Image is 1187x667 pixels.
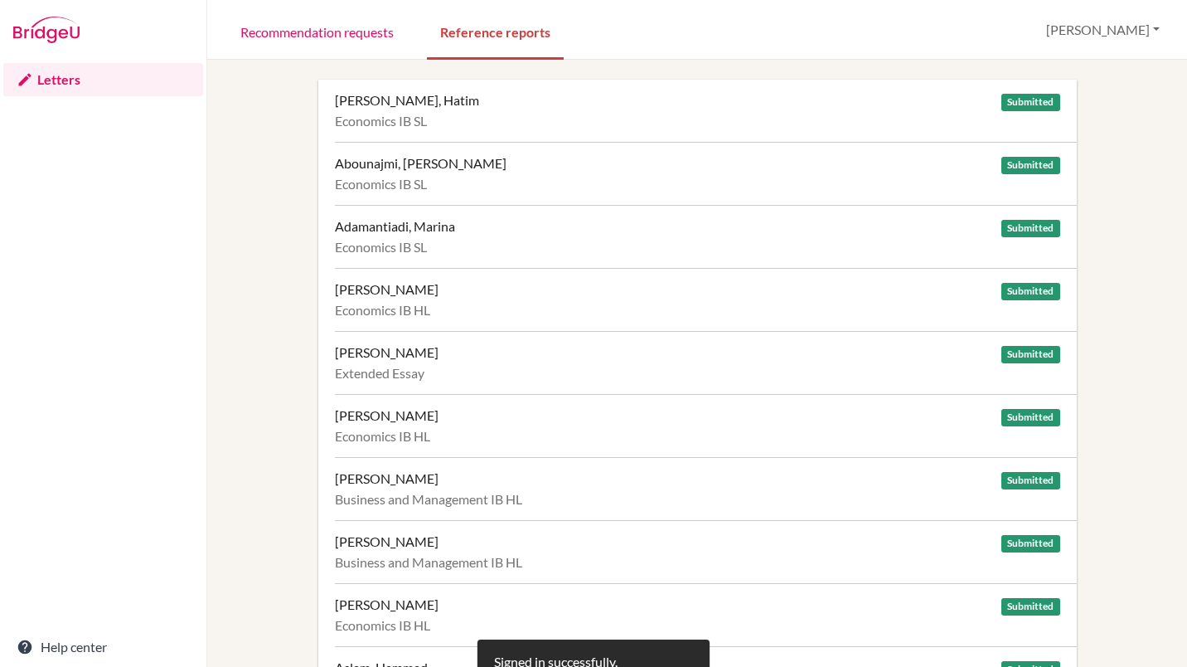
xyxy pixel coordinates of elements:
div: Economics IB HL [335,302,1060,319]
span: Submitted [1001,535,1059,553]
span: Submitted [1001,472,1059,489]
div: [PERSON_NAME] [335,596,438,613]
span: Submitted [1001,157,1059,174]
div: Adamantiadi, Marina [335,218,455,235]
a: [PERSON_NAME] Submitted Extended Essay [335,331,1077,394]
div: Business and Management IB HL [335,554,1060,571]
div: Extended Essay [335,365,1060,382]
a: Adamantiadi, Marina Submitted Economics IB SL [335,205,1077,268]
button: [PERSON_NAME] [1039,14,1167,46]
a: Letters [3,63,203,96]
a: Reference reports [427,2,564,60]
span: Submitted [1001,598,1059,616]
div: Economics IB SL [335,176,1060,192]
span: Submitted [1001,283,1059,300]
a: [PERSON_NAME] Submitted Economics IB HL [335,268,1077,331]
span: Submitted [1001,409,1059,426]
div: Abounajmi, [PERSON_NAME] [335,155,506,172]
div: [PERSON_NAME] [335,344,438,361]
div: [PERSON_NAME] [335,470,438,487]
div: Economics IB SL [335,113,1060,129]
div: [PERSON_NAME] [335,407,438,424]
div: Economics IB HL [335,428,1060,445]
div: [PERSON_NAME], Hatim [335,92,479,109]
a: Abounajmi, [PERSON_NAME] Submitted Economics IB SL [335,142,1077,205]
div: [PERSON_NAME] [335,281,438,298]
div: [PERSON_NAME] [335,533,438,550]
span: Submitted [1001,94,1059,111]
a: Help center [3,630,203,664]
a: [PERSON_NAME] Submitted Business and Management IB HL [335,520,1077,583]
div: Economics IB SL [335,239,1060,256]
div: Economics IB HL [335,617,1060,634]
img: Bridge-U [13,17,80,43]
a: [PERSON_NAME] Submitted Economics IB HL [335,394,1077,457]
span: Submitted [1001,346,1059,363]
div: Business and Management IB HL [335,491,1060,508]
span: Submitted [1001,220,1059,237]
a: [PERSON_NAME] Submitted Economics IB HL [335,583,1077,646]
a: Recommendation requests [227,2,407,60]
a: [PERSON_NAME] Submitted Business and Management IB HL [335,457,1077,520]
a: [PERSON_NAME], Hatim Submitted Economics IB SL [335,80,1077,142]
